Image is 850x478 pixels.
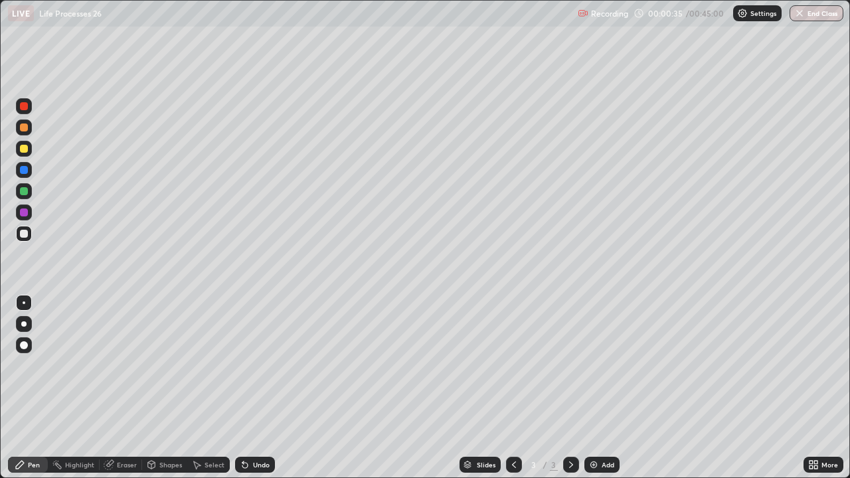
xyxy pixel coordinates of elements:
div: Shapes [159,461,182,468]
img: add-slide-button [588,459,599,470]
div: Pen [28,461,40,468]
div: / [543,461,547,469]
p: Recording [591,9,628,19]
div: More [821,461,838,468]
button: End Class [790,5,843,21]
div: Slides [477,461,495,468]
div: 3 [550,459,558,471]
img: class-settings-icons [737,8,748,19]
div: Highlight [65,461,94,468]
img: recording.375f2c34.svg [578,8,588,19]
p: LIVE [12,8,30,19]
p: Life Processes 26 [39,8,102,19]
p: Settings [750,10,776,17]
div: 3 [527,461,541,469]
div: Undo [253,461,270,468]
div: Select [205,461,224,468]
div: Add [602,461,614,468]
div: Eraser [117,461,137,468]
img: end-class-cross [794,8,805,19]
